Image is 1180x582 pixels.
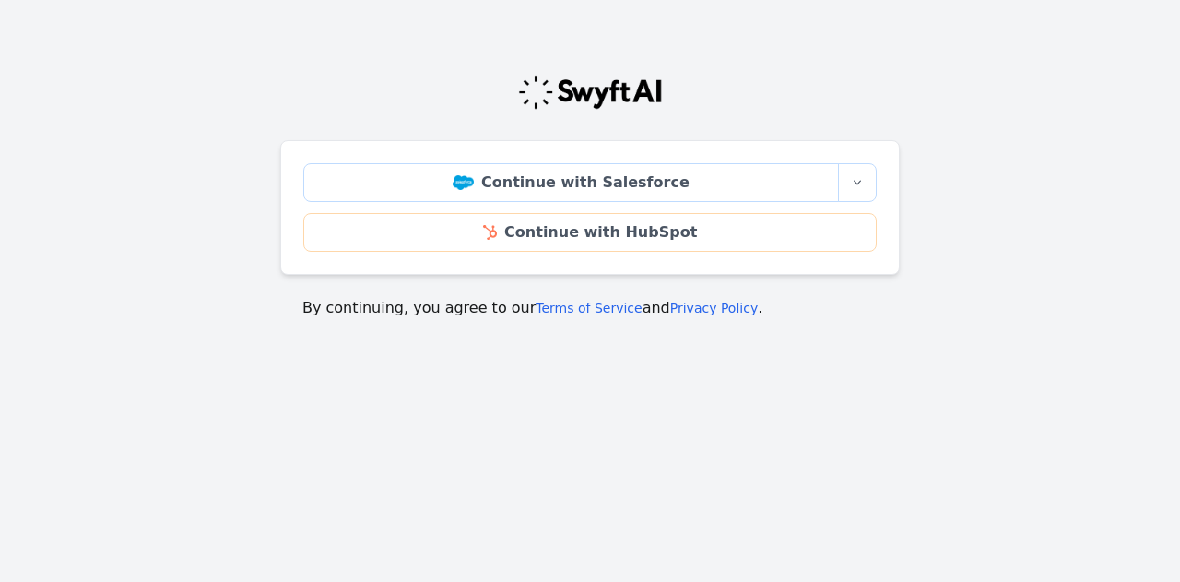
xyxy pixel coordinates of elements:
a: Privacy Policy [670,301,758,315]
p: By continuing, you agree to our and . [302,297,878,319]
img: HubSpot [483,225,497,240]
img: Swyft Logo [517,74,663,111]
a: Terms of Service [536,301,642,315]
img: Salesforce [453,175,474,190]
a: Continue with HubSpot [303,213,877,252]
a: Continue with Salesforce [303,163,839,202]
